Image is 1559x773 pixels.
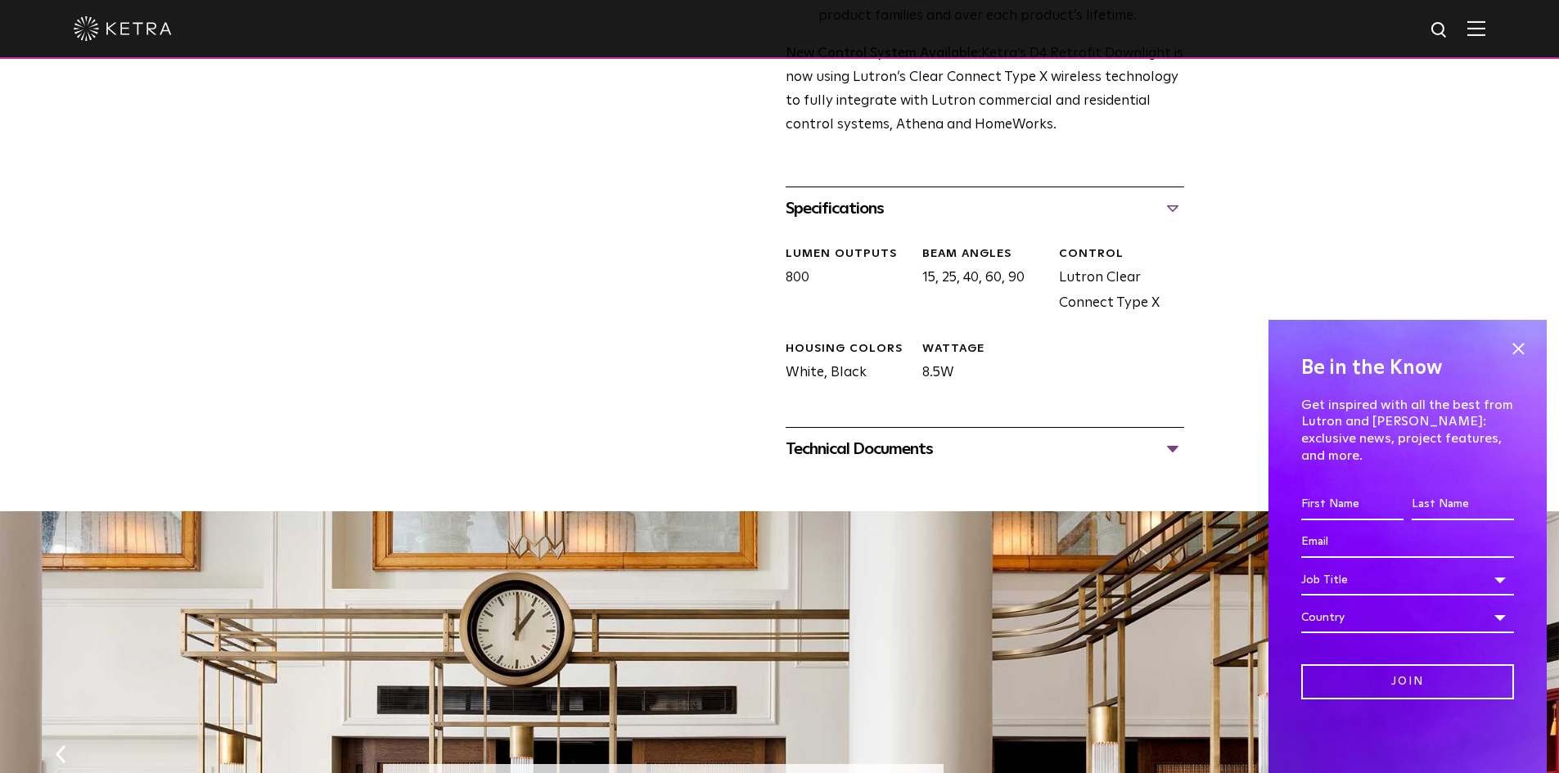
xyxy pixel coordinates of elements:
div: 15, 25, 40, 60, 90 [910,246,1047,317]
div: Job Title [1301,564,1514,595]
div: CONTROL [1059,246,1183,263]
div: HOUSING COLORS [786,341,910,357]
p: Get inspired with all the best from Lutron and [PERSON_NAME]: exclusive news, project features, a... [1301,397,1514,465]
input: Email [1301,527,1514,558]
div: LUMEN OUTPUTS [786,246,910,263]
div: 800 [773,246,910,317]
div: White, Black [773,341,910,386]
div: Beam Angles [922,246,1047,263]
h4: Be in the Know [1301,353,1514,384]
div: Country [1301,602,1514,633]
button: Previous [52,744,69,765]
div: Lutron Clear Connect Type X [1047,246,1183,317]
div: 8.5W [910,341,1047,386]
img: Hamburger%20Nav.svg [1467,20,1485,36]
input: Join [1301,664,1514,699]
input: Last Name [1412,489,1514,520]
p: Ketra’s D4 Retrofit Downlight is now using Lutron’s Clear Connect Type X wireless technology to f... [786,43,1184,137]
div: WATTAGE [922,341,1047,357]
img: ketra-logo-2019-white [74,16,172,41]
input: First Name [1301,489,1404,520]
div: Technical Documents [786,436,1184,462]
img: search icon [1430,20,1450,41]
div: Specifications [786,195,1184,222]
